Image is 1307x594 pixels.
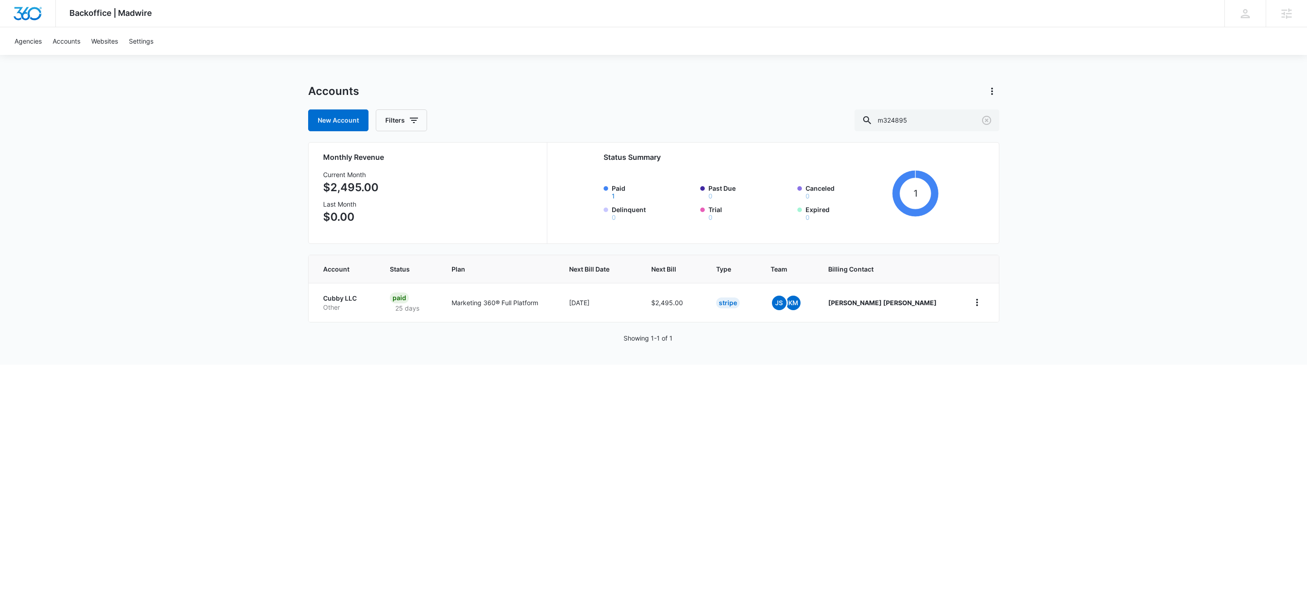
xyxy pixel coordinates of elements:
div: Stripe [716,297,740,308]
span: Account [323,264,355,274]
a: New Account [308,109,369,131]
span: Next Bill [651,264,681,274]
strong: [PERSON_NAME] [PERSON_NAME] [828,299,937,307]
a: Settings [123,27,159,55]
p: Marketing 360® Full Platform [452,298,548,307]
label: Paid [612,183,695,199]
td: $2,495.00 [640,283,705,322]
span: Plan [452,264,548,274]
tspan: 1 [914,188,918,199]
h3: Current Month [323,170,378,179]
input: Search [855,109,999,131]
h3: Last Month [323,199,378,209]
p: $2,495.00 [323,179,378,196]
button: Paid [612,193,615,199]
a: Websites [86,27,123,55]
p: Other [323,303,368,312]
h2: Status Summary [604,152,939,163]
p: 25 days [390,303,425,313]
td: [DATE] [558,283,640,322]
h1: Accounts [308,84,359,98]
span: Status [390,264,417,274]
button: Filters [376,109,427,131]
span: Team [771,264,793,274]
span: JS [772,296,786,310]
p: $0.00 [323,209,378,225]
span: KM [786,296,801,310]
span: Next Bill Date [569,264,616,274]
span: Billing Contact [828,264,948,274]
label: Trial [708,205,792,221]
a: Accounts [47,27,86,55]
label: Expired [806,205,889,221]
p: Showing 1-1 of 1 [624,333,673,343]
button: Actions [985,84,999,99]
p: Cubby LLC [323,294,368,303]
button: Clear [979,113,994,128]
a: Cubby LLCOther [323,294,368,312]
label: Canceled [806,183,889,199]
label: Past Due [708,183,792,199]
a: Agencies [9,27,47,55]
span: Backoffice | Madwire [69,8,152,18]
span: Type [716,264,736,274]
h2: Monthly Revenue [323,152,536,163]
button: home [970,295,984,310]
div: Paid [390,292,409,303]
label: Delinquent [612,205,695,221]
